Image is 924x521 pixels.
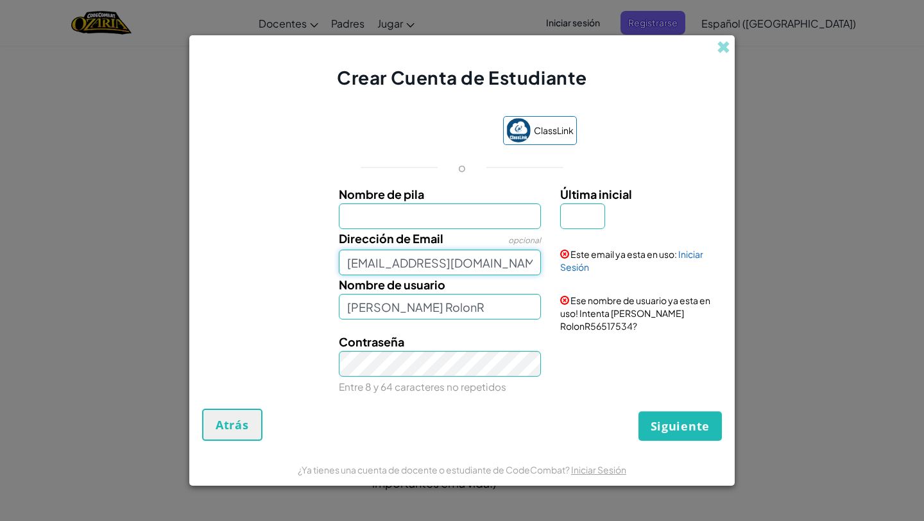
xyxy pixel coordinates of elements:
[202,409,262,441] button: Atrás
[298,464,571,475] span: ¿Ya tienes una cuenta de docente o estudiante de CodeCombat?
[560,295,710,332] span: Ese nombre de usuario ya esta en uso! Intenta [PERSON_NAME] RolonR56517534?
[638,411,722,441] button: Siguiente
[339,334,404,349] span: Contraseña
[341,117,497,146] iframe: Botón Iniciar sesión con Google
[506,118,531,142] img: classlink-logo-small.png
[508,235,541,245] span: opcional
[570,248,677,260] span: Este email ya esta en uso:
[458,160,466,175] p: o
[339,187,424,201] span: Nombre de pila
[339,231,443,246] span: Dirección de Email
[560,248,703,273] a: Iniciar Sesión
[571,464,626,475] a: Iniciar Sesión
[534,121,574,140] span: ClassLink
[339,380,506,393] small: Entre 8 y 64 caracteres no repetidos
[651,418,710,434] span: Siguiente
[339,277,445,292] span: Nombre de usuario
[337,66,587,89] span: Crear Cuenta de Estudiante
[560,187,632,201] span: Última inicial
[216,417,249,432] span: Atrás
